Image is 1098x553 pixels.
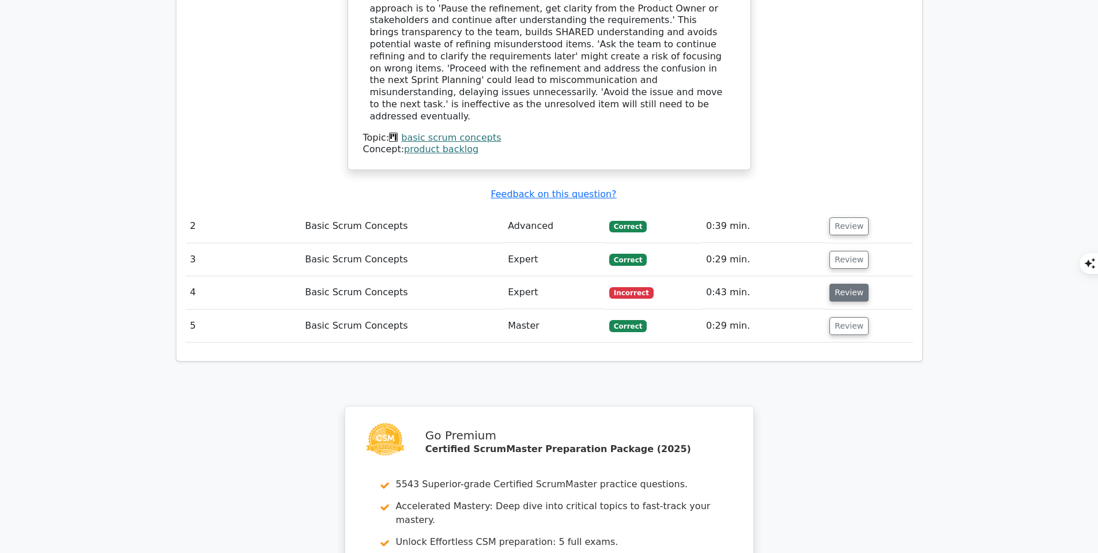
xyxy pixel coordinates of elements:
a: Feedback on this question? [490,189,616,200]
td: Basic Scrum Concepts [300,310,503,343]
span: Incorrect [609,287,654,299]
td: Expert [503,243,605,276]
span: Correct [609,254,647,265]
div: Topic: [363,132,735,144]
td: 4 [186,276,301,309]
td: Master [503,310,605,343]
span: Correct [609,320,647,332]
td: Advanced [503,210,605,243]
span: Correct [609,221,647,232]
td: Basic Scrum Concepts [300,243,503,276]
td: Basic Scrum Concepts [300,276,503,309]
a: basic scrum concepts [401,132,501,143]
button: Review [829,317,869,335]
a: product backlog [404,144,478,155]
td: 3 [186,243,301,276]
div: Concept: [363,144,735,156]
td: Expert [503,276,605,309]
td: 0:43 min. [701,276,825,309]
td: 0:29 min. [701,243,825,276]
td: 2 [186,210,301,243]
button: Review [829,284,869,302]
td: 5 [186,310,301,343]
button: Review [829,217,869,235]
td: 0:29 min. [701,310,825,343]
button: Review [829,251,869,269]
td: Basic Scrum Concepts [300,210,503,243]
td: 0:39 min. [701,210,825,243]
